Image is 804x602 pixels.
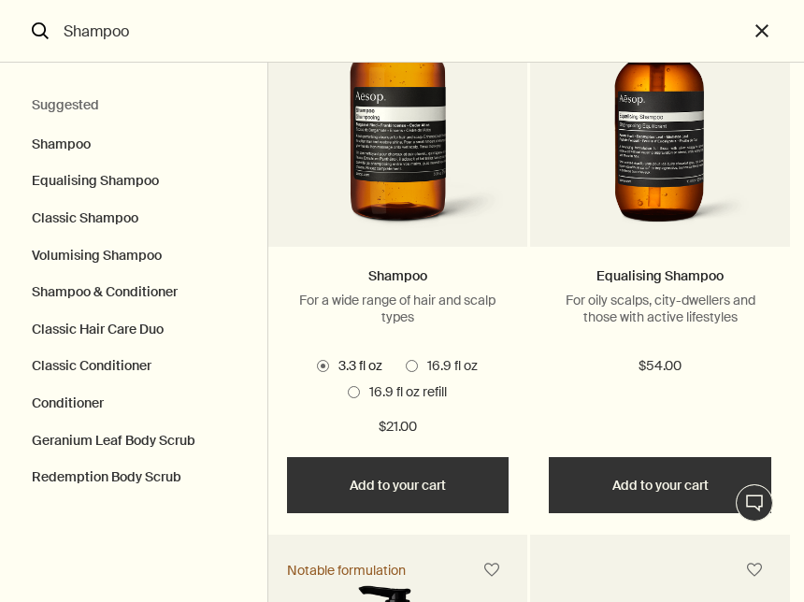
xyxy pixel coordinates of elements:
[379,416,417,438] span: $21.00
[287,562,406,579] div: Notable formulation
[639,355,682,378] span: $54.00
[549,457,771,513] button: Add to your cart - $54.00
[329,357,382,376] span: 3.3 fl oz
[32,94,236,117] h2: Suggested
[360,383,447,402] span: 16.9 fl oz refill
[736,484,773,522] button: Live Assistance
[475,553,509,587] button: Save to cabinet
[418,357,478,376] span: 16.9 fl oz
[368,267,427,284] a: Shampoo
[287,292,510,325] p: For a wide range of hair and scalp types
[738,553,771,587] button: Save to cabinet
[549,292,771,325] p: For oily scalps, city-dwellers and those with active lifestyles
[596,267,724,284] a: Equalising Shampoo
[287,457,510,513] button: Add to your cart - $21.00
